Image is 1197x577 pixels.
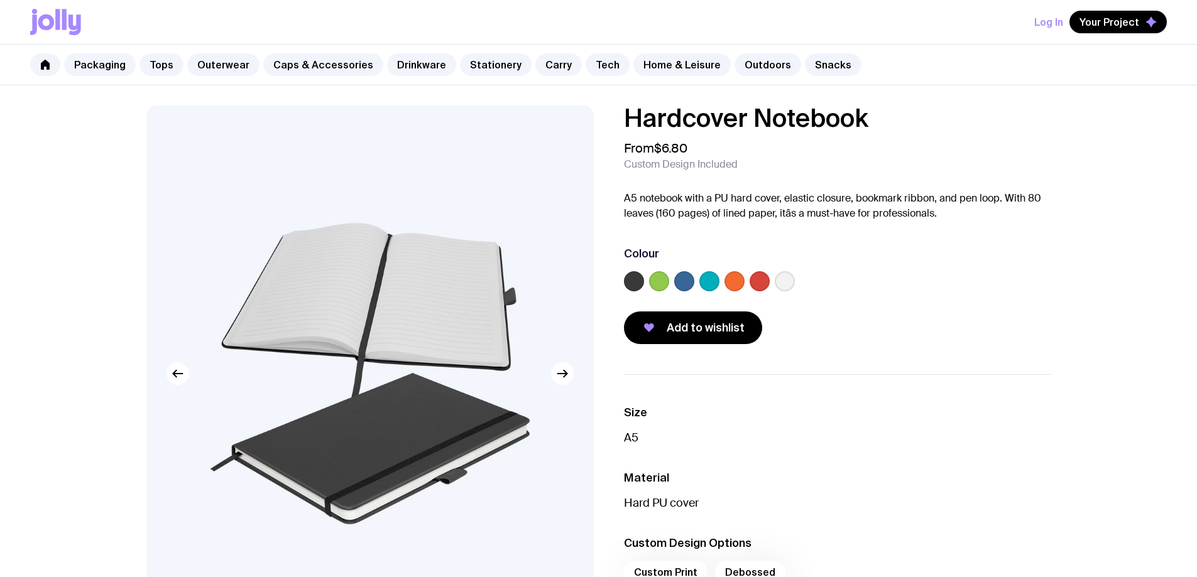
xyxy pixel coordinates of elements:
h3: Size [624,405,1051,420]
a: Home & Leisure [633,53,731,76]
h3: Material [624,470,1051,485]
p: A5 notebook with a PU hard cover, elastic closure, bookmark ribbon, and pen loop. With 80 leaves ... [624,191,1051,221]
a: Tops [139,53,183,76]
a: Carry [535,53,582,76]
button: Add to wishlist [624,311,762,344]
a: Caps & Accessories [263,53,383,76]
h3: Custom Design Options [624,536,1051,551]
a: Snacks [805,53,861,76]
h3: Colour [624,246,659,261]
a: Stationery [460,53,532,76]
span: From [624,141,687,156]
p: Hard PU cover [624,495,1051,510]
p: A5 [624,430,1051,445]
a: Tech [586,53,630,76]
span: Add to wishlist [667,320,745,335]
h1: Hardcover Notebook [624,105,1051,131]
span: Your Project [1079,16,1139,28]
a: Outerwear [187,53,260,76]
a: Drinkware [387,53,456,76]
a: Outdoors [735,53,801,76]
button: Log In [1034,11,1063,33]
button: Your Project [1069,11,1167,33]
a: Packaging [64,53,136,76]
span: $6.80 [654,140,687,156]
span: Custom Design Included [624,158,738,171]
